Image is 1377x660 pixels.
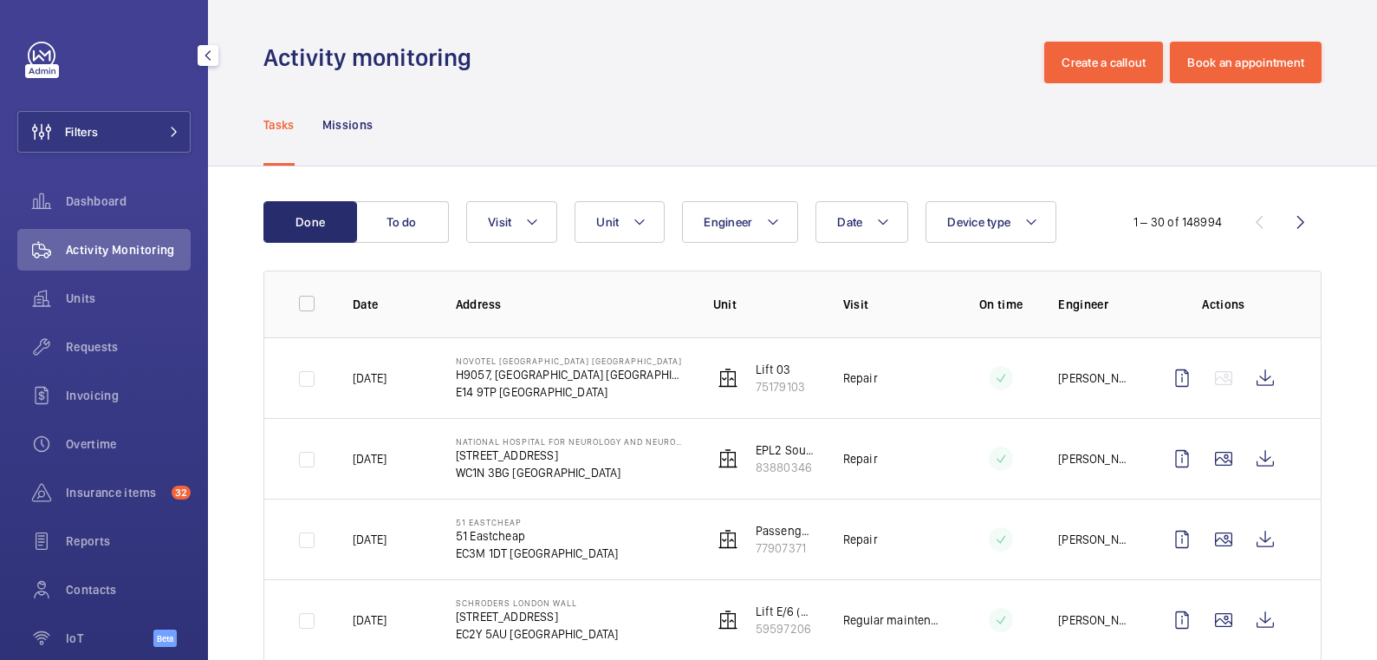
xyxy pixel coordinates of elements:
p: EPL2 South [756,441,815,459]
button: Book an appointment [1170,42,1322,83]
p: 59597206 [756,620,815,637]
img: elevator.svg [718,448,738,469]
span: Overtime [66,435,191,453]
p: On time [971,296,1030,313]
p: Engineer [1058,296,1133,313]
img: elevator.svg [718,529,738,550]
span: Unit [596,215,619,229]
p: [STREET_ADDRESS] [456,447,685,464]
p: 75179103 [756,378,805,395]
span: Visit [488,215,511,229]
p: Date [353,296,428,313]
p: [DATE] [353,531,386,548]
span: Dashboard [66,193,191,210]
button: To do [355,201,449,243]
p: Lift 03 [756,361,805,378]
span: Invoicing [66,387,191,404]
span: Requests [66,338,191,356]
p: [PERSON_NAME] [1058,369,1133,387]
button: Unit [575,201,665,243]
span: Activity Monitoring [66,241,191,258]
p: Missions [322,116,373,134]
button: Visit [466,201,557,243]
p: 51 Eastcheap [456,527,619,545]
span: Engineer [704,215,752,229]
p: H9057, [GEOGRAPHIC_DATA] [GEOGRAPHIC_DATA], [STREET_ADDRESS][PERSON_NAME] [456,366,685,383]
button: Engineer [682,201,798,243]
button: Date [815,201,908,243]
p: Actions [1161,296,1286,313]
p: [PERSON_NAME] [1058,531,1133,548]
p: 77907371 [756,539,815,557]
button: Done [263,201,357,243]
img: elevator.svg [718,610,738,631]
p: Address [456,296,685,313]
p: NOVOTEL [GEOGRAPHIC_DATA] [GEOGRAPHIC_DATA] [456,356,685,366]
p: [DATE] [353,369,386,387]
p: Regular maintenance [843,611,944,629]
p: 51 Eastcheap [456,517,619,527]
p: Passenger Lift 2 [756,522,815,539]
p: EC2Y 5AU [GEOGRAPHIC_DATA] [456,625,619,643]
button: Filters [17,111,191,153]
span: Device type [947,215,1010,229]
p: [DATE] [353,611,386,629]
div: 1 – 30 of 148994 [1133,213,1222,231]
p: Visit [843,296,944,313]
p: EC3M 1DT [GEOGRAPHIC_DATA] [456,545,619,562]
h1: Activity monitoring [263,42,482,74]
span: Units [66,290,191,307]
span: Reports [66,533,191,550]
span: Beta [153,630,177,647]
p: [DATE] [353,450,386,467]
p: Repair [843,369,878,387]
img: elevator.svg [718,368,738,389]
button: Create a callout [1044,42,1163,83]
span: Contacts [66,581,191,598]
p: Repair [843,531,878,548]
button: Device type [926,201,1056,243]
p: [STREET_ADDRESS] [456,608,619,625]
p: [PERSON_NAME] [1058,450,1133,467]
span: Date [837,215,862,229]
p: Tasks [263,116,295,134]
span: Insurance items [66,484,165,501]
span: 32 [172,486,191,500]
p: E14 9TP [GEOGRAPHIC_DATA] [456,383,685,401]
p: 83880346 [756,459,815,476]
p: Lift E/6 (G-5) [756,603,815,620]
span: IoT [66,630,153,647]
p: [PERSON_NAME] [1058,611,1133,629]
span: Filters [65,123,98,140]
p: National Hospital for Neurology and Neurosurgery [456,436,685,447]
p: Unit [713,296,815,313]
p: Schroders London Wall [456,598,619,608]
p: WC1N 3BG [GEOGRAPHIC_DATA] [456,464,685,481]
p: Repair [843,450,878,467]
